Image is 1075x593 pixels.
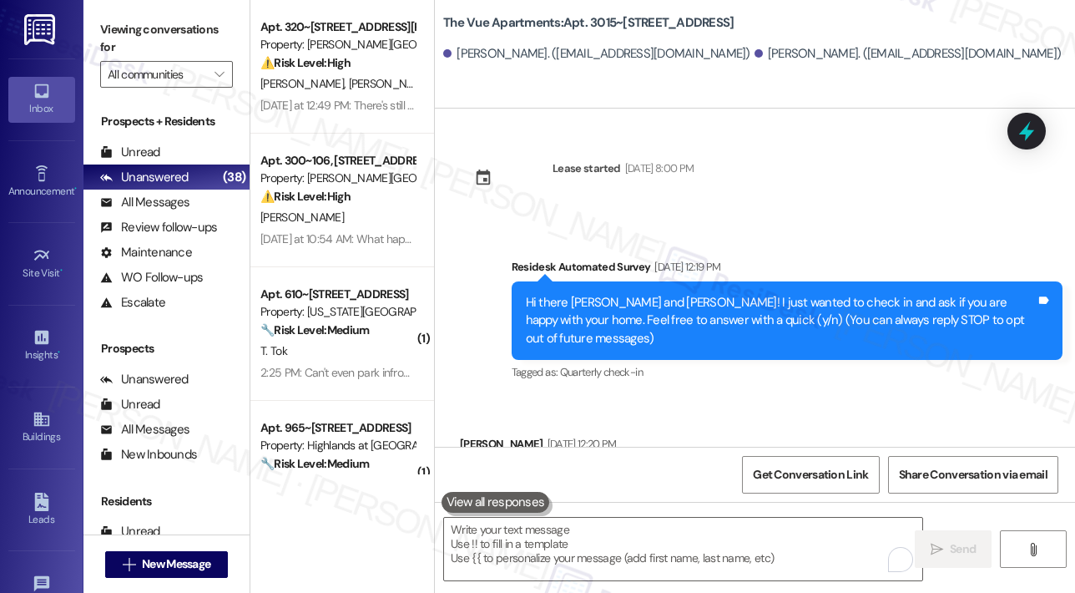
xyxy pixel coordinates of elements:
[83,340,250,357] div: Prospects
[142,555,210,573] span: New Message
[899,466,1047,484] span: Share Conversation via email
[349,76,437,91] span: [PERSON_NAME]
[260,419,415,437] div: Apt. 965~[STREET_ADDRESS]
[543,435,617,453] div: [DATE] 12:20 PM
[24,14,58,45] img: ResiDesk Logo
[100,269,203,286] div: WO Follow-ups
[621,160,694,177] div: [DATE] 8:00 PM
[214,68,224,81] i: 
[100,244,192,261] div: Maintenance
[100,523,160,540] div: Unread
[100,396,160,413] div: Unread
[8,488,75,533] a: Leads
[443,14,734,32] b: The Vue Apartments: Apt. 3015~[STREET_ADDRESS]
[260,210,344,225] span: [PERSON_NAME]
[742,456,879,494] button: Get Conversation Link
[60,265,63,276] span: •
[560,365,643,379] span: Quarterly check-in
[100,421,189,438] div: All Messages
[100,17,233,61] label: Viewing conversations for
[260,170,415,187] div: Property: [PERSON_NAME][GEOGRAPHIC_DATA]
[260,303,415,321] div: Property: [US_STATE][GEOGRAPHIC_DATA] Apartments
[105,551,229,578] button: New Message
[74,183,77,195] span: •
[553,160,621,177] div: Lease started
[100,144,160,161] div: Unread
[444,518,922,580] textarea: To enrich screen reader interactions, please activate Accessibility in Grammarly extension settings
[83,113,250,130] div: Prospects + Residents
[888,456,1058,494] button: Share Conversation via email
[100,219,217,236] div: Review follow-ups
[512,360,1062,384] div: Tagged as:
[950,540,976,558] span: Send
[100,194,189,211] div: All Messages
[260,456,369,471] strong: 🔧 Risk Level: Medium
[512,258,1062,281] div: Residesk Automated Survey
[123,558,135,571] i: 
[260,18,415,36] div: Apt. 320~[STREET_ADDRESS][PERSON_NAME]
[100,169,189,186] div: Unanswered
[650,258,720,276] div: [DATE] 12:19 PM
[443,45,750,63] div: [PERSON_NAME]. ([EMAIL_ADDRESS][DOMAIN_NAME])
[260,437,415,454] div: Property: Highlands at [GEOGRAPHIC_DATA] Apartments
[83,493,250,510] div: Residents
[100,446,197,464] div: New Inbounds
[260,36,415,53] div: Property: [PERSON_NAME][GEOGRAPHIC_DATA]
[260,76,349,91] span: [PERSON_NAME]
[8,241,75,286] a: Site Visit •
[108,61,206,88] input: All communities
[219,165,250,190] div: (38)
[915,530,992,568] button: Send
[260,343,287,358] span: T. Tok
[526,294,1036,347] div: Hi there [PERSON_NAME] and [PERSON_NAME]! I just wanted to check in and ask if you are happy with...
[260,55,351,70] strong: ⚠️ Risk Level: High
[260,322,369,337] strong: 🔧 Risk Level: Medium
[260,231,499,246] div: [DATE] at 10:54 AM: What happened this morning
[58,347,60,358] span: •
[755,45,1062,63] div: [PERSON_NAME]. ([EMAIL_ADDRESS][DOMAIN_NAME])
[260,286,415,303] div: Apt. 610~[STREET_ADDRESS]
[8,323,75,368] a: Insights •
[753,466,868,484] span: Get Conversation Link
[8,77,75,122] a: Inbox
[100,294,165,312] div: Escalate
[460,435,617,459] div: [PERSON_NAME]
[260,152,415,170] div: Apt. 300~106, [STREET_ADDRESS][PERSON_NAME]
[100,371,189,388] div: Unanswered
[260,365,684,380] div: 2:25 PM: Can't even park infront of garage Bee.n waiting for you guys to sweep the bugs
[260,189,351,204] strong: ⚠️ Risk Level: High
[260,98,671,113] div: [DATE] at 12:49 PM: There's still been no update, and it has been 10 hours by this point
[8,405,75,450] a: Buildings
[931,543,943,556] i: 
[1027,543,1039,556] i: 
